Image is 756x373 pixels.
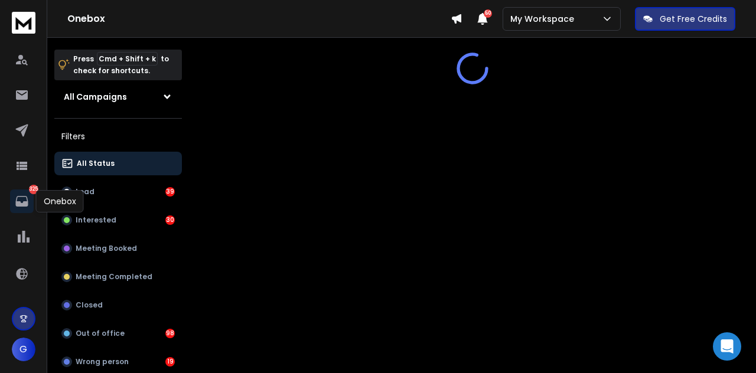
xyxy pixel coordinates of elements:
p: 325 [29,185,38,194]
h1: All Campaigns [64,91,127,103]
button: G [12,338,35,361]
button: Get Free Credits [635,7,735,31]
button: All Campaigns [54,85,182,109]
div: Onebox [36,190,84,212]
span: Cmd + Shift + k [97,52,158,66]
button: Interested30 [54,208,182,232]
p: My Workspace [510,13,579,25]
p: Get Free Credits [660,13,727,25]
div: 19 [165,357,175,367]
button: Lead39 [54,180,182,204]
p: Out of office [76,329,125,338]
div: 30 [165,215,175,225]
p: Press to check for shortcuts. [73,53,169,77]
p: Interested [76,215,116,225]
p: Wrong person [76,357,129,367]
h3: Filters [54,128,182,145]
button: Meeting Completed [54,265,182,289]
p: All Status [77,159,115,168]
button: Closed [54,293,182,317]
p: Closed [76,300,103,310]
div: Open Intercom Messenger [713,332,741,361]
button: Meeting Booked [54,237,182,260]
div: 98 [165,329,175,338]
img: logo [12,12,35,34]
button: All Status [54,152,182,175]
div: 39 [165,187,175,197]
span: 50 [484,9,492,18]
a: 325 [10,189,34,213]
p: Meeting Completed [76,272,152,282]
button: Out of office98 [54,322,182,345]
p: Meeting Booked [76,244,137,253]
p: Lead [76,187,94,197]
h1: Onebox [67,12,451,26]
